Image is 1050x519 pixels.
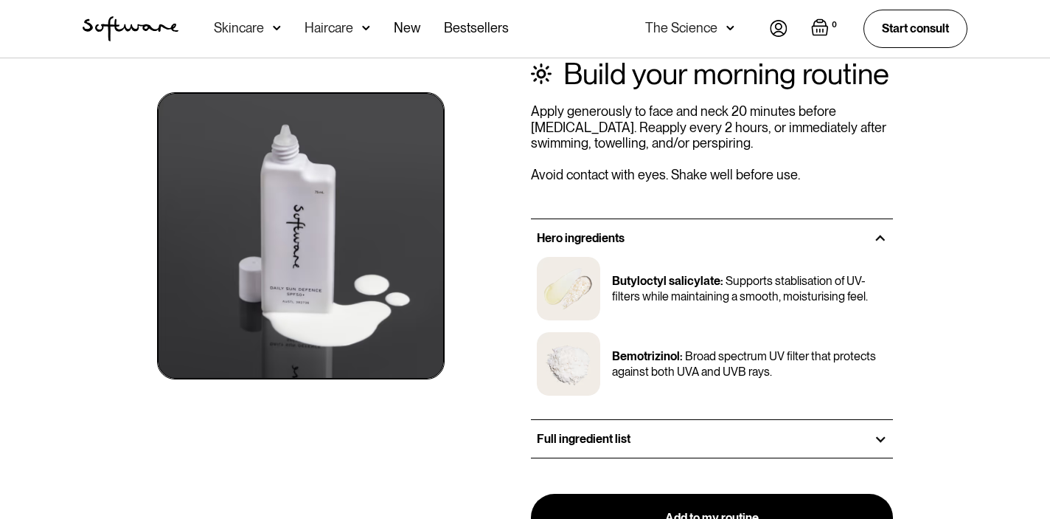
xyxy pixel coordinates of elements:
[83,16,178,41] a: home
[726,21,734,35] img: arrow down
[612,274,720,288] p: Butyloctyl salicylate
[537,231,625,245] h3: Hero ingredients
[273,21,281,35] img: arrow down
[305,21,353,35] div: Haircare
[612,349,876,379] p: Broad spectrum UV filter that protects against both UVA and UVB rays.
[645,21,717,35] div: The Science
[720,274,723,288] p: :
[214,21,264,35] div: Skincare
[531,103,893,183] p: Apply generously to face and neck 20 minutes before [MEDICAL_DATA]. Reapply every 2 hours, or imm...
[612,349,680,363] p: Bemotrizinol
[563,56,889,92] h2: Build your morning routine
[612,274,868,304] p: Supports stablisation of UV-filters while maintaining a smooth, moisturising feel.
[537,432,630,446] h3: Full ingredient list
[362,21,370,35] img: arrow down
[811,18,840,39] a: Open empty cart
[863,10,967,47] a: Start consult
[680,349,683,363] p: :
[829,18,840,32] div: 0
[83,16,178,41] img: Software Logo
